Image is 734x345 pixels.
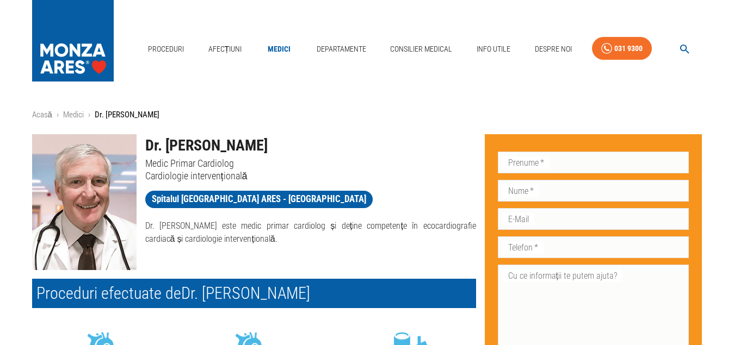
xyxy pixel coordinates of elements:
[145,134,476,157] h1: Dr. [PERSON_NAME]
[145,170,476,182] p: Cardiologie intervențională
[614,42,643,55] div: 031 9300
[95,109,159,121] p: Dr. [PERSON_NAME]
[32,109,702,121] nav: breadcrumb
[262,38,297,60] a: Medici
[32,279,476,308] h2: Proceduri efectuate de Dr. [PERSON_NAME]
[472,38,515,60] a: Info Utile
[57,109,59,121] li: ›
[531,38,576,60] a: Despre Noi
[144,38,188,60] a: Proceduri
[312,38,371,60] a: Departamente
[88,109,90,121] li: ›
[145,192,373,206] span: Spitalul [GEOGRAPHIC_DATA] ARES - [GEOGRAPHIC_DATA]
[32,110,52,120] a: Acasă
[145,157,476,170] p: Medic Primar Cardiolog
[63,110,84,120] a: Medici
[145,191,373,208] a: Spitalul [GEOGRAPHIC_DATA] ARES - [GEOGRAPHIC_DATA]
[204,38,246,60] a: Afecțiuni
[145,219,476,246] p: Dr. [PERSON_NAME] este medic primar cardiolog și deține competențe în ecocardiografie cardiacă și...
[32,134,137,270] img: Dr. Alexandru Hagău
[592,37,652,60] a: 031 9300
[386,38,457,60] a: Consilier Medical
